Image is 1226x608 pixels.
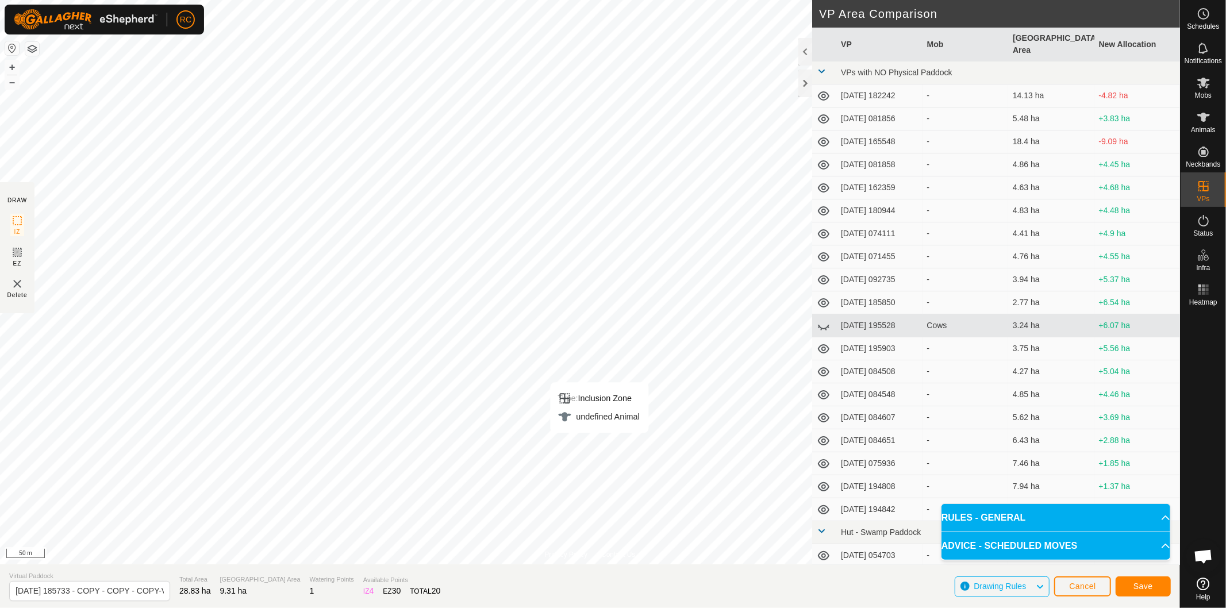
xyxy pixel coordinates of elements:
[836,176,922,199] td: [DATE] 162359
[9,571,170,581] span: Virtual Paddock
[836,199,922,222] td: [DATE] 180944
[1187,23,1219,30] span: Schedules
[836,337,922,360] td: [DATE] 195903
[1186,539,1221,574] div: Open chat
[941,504,1170,532] p-accordion-header: RULES - GENERAL
[5,41,19,55] button: Reset Map
[836,429,922,452] td: [DATE] 084651
[927,297,1004,309] div: -
[836,544,922,567] td: [DATE] 054703
[819,7,1180,21] h2: VP Area Comparison
[927,90,1004,102] div: -
[1008,268,1094,291] td: 3.94 ha
[1008,291,1094,314] td: 2.77 ha
[180,14,191,26] span: RC
[10,277,24,291] img: VP
[1094,314,1180,337] td: +6.07 ha
[558,410,639,424] div: undefined Animal
[1116,576,1171,597] button: Save
[363,585,374,597] div: IZ
[1008,383,1094,406] td: 4.85 ha
[7,196,27,205] div: DRAW
[1008,429,1094,452] td: 6.43 ha
[179,586,211,595] span: 28.83 ha
[1008,222,1094,245] td: 4.41 ha
[1094,176,1180,199] td: +4.68 ha
[1189,299,1217,306] span: Heatmap
[1008,28,1094,61] th: [GEOGRAPHIC_DATA] Area
[1054,576,1111,597] button: Cancel
[841,528,921,537] span: Hut - Swamp Paddock
[1008,337,1094,360] td: 3.75 ha
[941,532,1170,560] p-accordion-header: ADVICE - SCHEDULED MOVES
[941,539,1077,553] span: ADVICE - SCHEDULED MOVES
[1196,264,1210,271] span: Infra
[1094,406,1180,429] td: +3.69 ha
[310,586,314,595] span: 1
[836,28,922,61] th: VP
[601,549,635,560] a: Contact Us
[1094,475,1180,498] td: +1.37 ha
[1094,245,1180,268] td: +4.55 ha
[5,60,19,74] button: +
[836,222,922,245] td: [DATE] 074111
[836,452,922,475] td: [DATE] 075936
[927,434,1004,447] div: -
[836,383,922,406] td: [DATE] 084548
[836,498,922,521] td: [DATE] 194842
[310,575,354,584] span: Watering Points
[836,406,922,429] td: [DATE] 084607
[1193,230,1213,237] span: Status
[927,251,1004,263] div: -
[1186,161,1220,168] span: Neckbands
[1094,222,1180,245] td: +4.9 ha
[14,228,21,236] span: IZ
[927,388,1004,401] div: -
[1008,406,1094,429] td: 5.62 ha
[14,9,157,30] img: Gallagher Logo
[1008,107,1094,130] td: 5.48 ha
[25,42,39,56] button: Map Layers
[836,107,922,130] td: [DATE] 081856
[7,291,28,299] span: Delete
[1008,360,1094,383] td: 4.27 ha
[836,360,922,383] td: [DATE] 084508
[941,511,1026,525] span: RULES - GENERAL
[5,75,19,89] button: –
[1094,268,1180,291] td: +5.37 ha
[1008,314,1094,337] td: 3.24 ha
[927,113,1004,125] div: -
[1008,199,1094,222] td: 4.83 ha
[383,585,401,597] div: EZ
[410,585,440,597] div: TOTAL
[836,130,922,153] td: [DATE] 165548
[1008,153,1094,176] td: 4.86 ha
[392,586,401,595] span: 30
[1094,153,1180,176] td: +4.45 ha
[1094,107,1180,130] td: +3.83 ha
[1008,84,1094,107] td: 14.13 ha
[1008,452,1094,475] td: 7.46 ha
[544,549,587,560] a: Privacy Policy
[1094,84,1180,107] td: -4.82 ha
[927,411,1004,424] div: -
[1008,176,1094,199] td: 4.63 ha
[927,480,1004,492] div: -
[13,259,22,268] span: EZ
[836,475,922,498] td: [DATE] 194808
[927,343,1004,355] div: -
[927,159,1004,171] div: -
[370,586,374,595] span: 4
[927,549,1004,561] div: -
[1133,582,1153,591] span: Save
[1094,28,1180,61] th: New Allocation
[1195,92,1212,99] span: Mobs
[1094,452,1180,475] td: +1.85 ha
[1181,573,1226,605] a: Help
[1094,130,1180,153] td: -9.09 ha
[927,205,1004,217] div: -
[1094,199,1180,222] td: +4.48 ha
[927,182,1004,194] div: -
[1094,498,1180,521] td: +0.85 ha
[1008,130,1094,153] td: 18.4 ha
